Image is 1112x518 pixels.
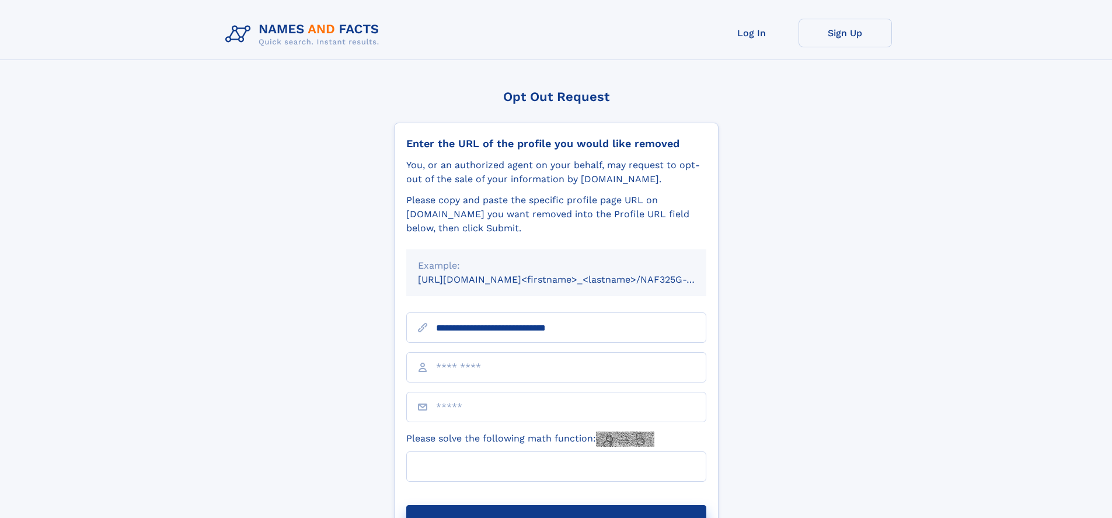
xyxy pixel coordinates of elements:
a: Sign Up [799,19,892,47]
div: Enter the URL of the profile you would like removed [406,137,706,150]
a: Log In [705,19,799,47]
div: You, or an authorized agent on your behalf, may request to opt-out of the sale of your informatio... [406,158,706,186]
div: Opt Out Request [394,89,719,104]
small: [URL][DOMAIN_NAME]<firstname>_<lastname>/NAF325G-xxxxxxxx [418,274,728,285]
label: Please solve the following math function: [406,432,654,447]
div: Please copy and paste the specific profile page URL on [DOMAIN_NAME] you want removed into the Pr... [406,193,706,235]
div: Example: [418,259,695,273]
img: Logo Names and Facts [221,19,389,50]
